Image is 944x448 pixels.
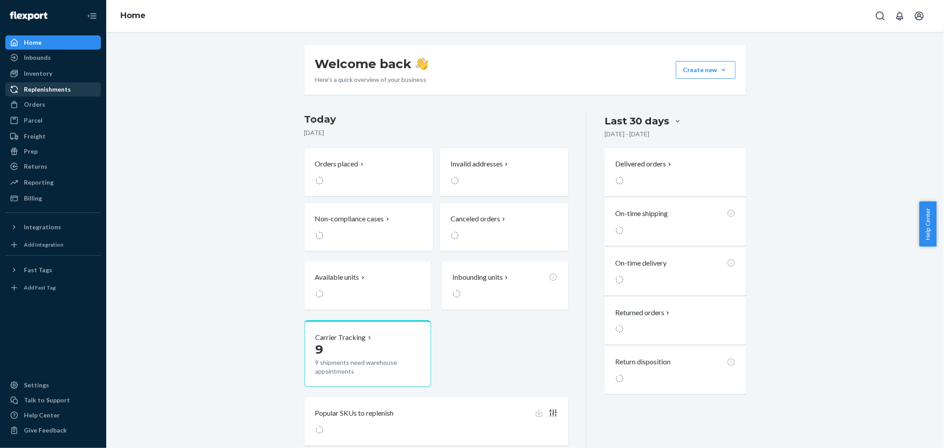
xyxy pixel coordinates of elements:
a: Home [5,35,101,50]
button: Inbounding units [442,262,568,309]
div: Freight [24,132,46,141]
button: Available units [304,262,431,309]
p: On-time delivery [615,258,667,268]
p: Available units [315,272,359,282]
button: Open Search Box [871,7,889,25]
a: Billing [5,191,101,205]
button: Carrier Tracking99 shipments need warehouse appointments [304,320,431,387]
div: Replenishments [24,85,71,94]
div: Inventory [24,69,52,78]
button: Delivered orders [615,159,673,169]
div: Billing [24,194,42,203]
div: Add Integration [24,241,63,248]
button: Invalid addresses [440,148,568,196]
p: Here’s a quick overview of your business [315,75,428,84]
p: Invalid addresses [451,159,503,169]
button: Canceled orders [440,203,568,251]
a: Returns [5,159,101,174]
h3: Today [304,112,569,127]
button: Open notifications [891,7,909,25]
button: Give Feedback [5,423,101,437]
button: Integrations [5,220,101,234]
a: Settings [5,378,101,392]
div: Reporting [24,178,54,187]
p: Non-compliance cases [315,214,384,224]
button: Talk to Support [5,393,101,407]
p: Inbounding units [452,272,503,282]
button: Non-compliance cases [304,203,433,251]
div: Settings [24,381,49,390]
span: 9 [316,342,324,357]
a: Add Fast Tag [5,281,101,295]
div: Inbounds [24,53,51,62]
button: Fast Tags [5,263,101,277]
a: Orders [5,97,101,112]
button: Returned orders [615,308,671,318]
div: Talk to Support [24,396,70,405]
button: Orders placed [304,148,433,196]
div: Returns [24,162,47,171]
p: Carrier Tracking [316,332,366,343]
a: Parcel [5,113,101,127]
div: Home [24,38,42,47]
p: Orders placed [315,159,358,169]
div: Help Center [24,411,60,420]
p: [DATE] [304,128,569,137]
p: [DATE] - [DATE] [605,130,649,139]
div: Last 30 days [605,114,669,128]
a: Prep [5,144,101,158]
p: On-time shipping [615,209,668,219]
button: Close Navigation [83,7,101,25]
p: Return disposition [615,357,670,367]
img: hand-wave emoji [416,58,428,70]
img: Flexport logo [10,12,47,20]
a: Inventory [5,66,101,81]
p: 9 shipments need warehouse appointments [316,358,420,376]
p: Popular SKUs to replenish [315,408,394,418]
div: Fast Tags [24,266,52,274]
a: Inbounds [5,50,101,65]
ol: breadcrumbs [113,3,153,29]
a: Reporting [5,175,101,189]
button: Create new [676,61,736,79]
div: Add Fast Tag [24,284,56,291]
a: Replenishments [5,82,101,97]
button: Help Center [919,201,936,247]
a: Add Integration [5,238,101,252]
div: Prep [24,147,38,156]
button: Open account menu [910,7,928,25]
div: Orders [24,100,45,109]
a: Home [120,11,146,20]
div: Give Feedback [24,426,67,435]
p: Canceled orders [451,214,500,224]
div: Parcel [24,116,42,125]
a: Help Center [5,408,101,422]
h1: Welcome back [315,56,428,72]
a: Freight [5,129,101,143]
div: Integrations [24,223,61,232]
